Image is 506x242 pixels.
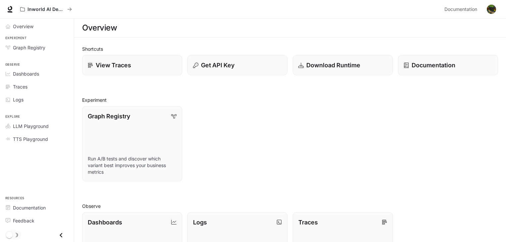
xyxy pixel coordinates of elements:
p: Dashboards [88,218,122,227]
a: Logs [3,94,71,105]
p: Logs [193,218,207,227]
button: Close drawer [54,228,69,242]
a: Download Runtime [293,55,393,75]
a: TTS Playground [3,133,71,145]
span: Feedback [13,217,34,224]
p: Documentation [412,61,455,70]
span: Logs [13,96,24,103]
button: All workspaces [17,3,75,16]
p: Graph Registry [88,112,130,121]
span: Dark mode toggle [6,231,13,238]
a: View Traces [82,55,182,75]
p: Inworld AI Demos [27,7,65,12]
h2: Shortcuts [82,45,498,52]
a: Dashboards [3,68,71,80]
a: Traces [3,81,71,92]
p: Run A/B tests and discover which variant best improves your business metrics [88,155,177,175]
a: Overview [3,21,71,32]
span: Documentation [444,5,477,14]
span: Overview [13,23,33,30]
span: Traces [13,83,27,90]
p: Traces [298,218,318,227]
button: Get API Key [187,55,287,75]
span: Graph Registry [13,44,45,51]
span: Documentation [13,204,46,211]
p: Download Runtime [306,61,360,70]
h2: Experiment [82,96,498,103]
button: User avatar [485,3,498,16]
span: Dashboards [13,70,39,77]
p: Get API Key [201,61,234,70]
a: Graph Registry [3,42,71,53]
a: Feedback [3,215,71,226]
span: LLM Playground [13,123,49,130]
a: LLM Playground [3,120,71,132]
a: Graph RegistryRun A/B tests and discover which variant best improves your business metrics [82,106,182,181]
span: TTS Playground [13,136,48,143]
img: User avatar [487,5,496,14]
h1: Overview [82,21,117,34]
h2: Observe [82,203,498,210]
a: Documentation [3,202,71,213]
p: View Traces [96,61,131,70]
a: Documentation [398,55,498,75]
a: Documentation [442,3,482,16]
